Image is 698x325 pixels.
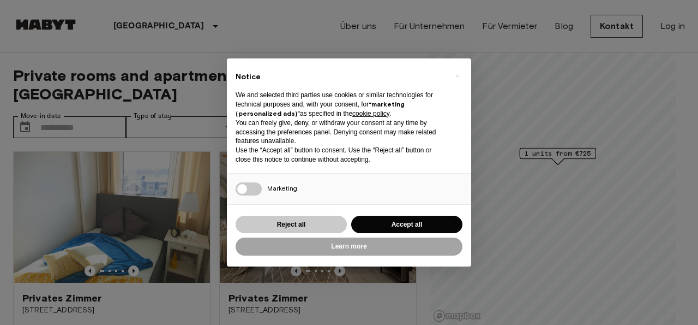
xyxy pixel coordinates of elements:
[448,67,466,85] button: Close this notice
[236,216,347,234] button: Reject all
[236,146,445,164] p: Use the “Accept all” button to consent. Use the “Reject all” button or close this notice to conti...
[455,69,459,82] span: ×
[236,91,445,118] p: We and selected third parties use cookies or similar technologies for technical purposes and, wit...
[352,110,389,117] a: cookie policy
[236,238,462,256] button: Learn more
[236,100,405,117] strong: “marketing (personalized ads)”
[351,216,462,234] button: Accept all
[267,184,297,192] span: Marketing
[236,72,445,82] h2: Notice
[236,119,445,146] p: You can freely give, deny, or withdraw your consent at any time by accessing the preferences pane...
